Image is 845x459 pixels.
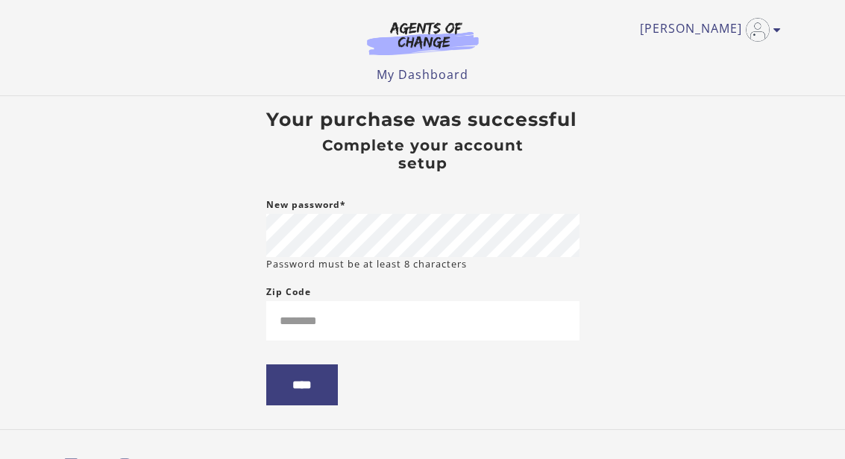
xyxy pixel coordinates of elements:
[266,196,346,214] label: New password*
[266,283,311,301] label: Zip Code
[351,21,494,55] img: Agents of Change Logo
[266,257,467,271] small: Password must be at least 8 characters
[377,66,468,83] a: My Dashboard
[266,108,579,130] h3: Your purchase was successful
[640,18,773,42] a: Toggle menu
[298,136,548,172] h4: Complete your account setup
